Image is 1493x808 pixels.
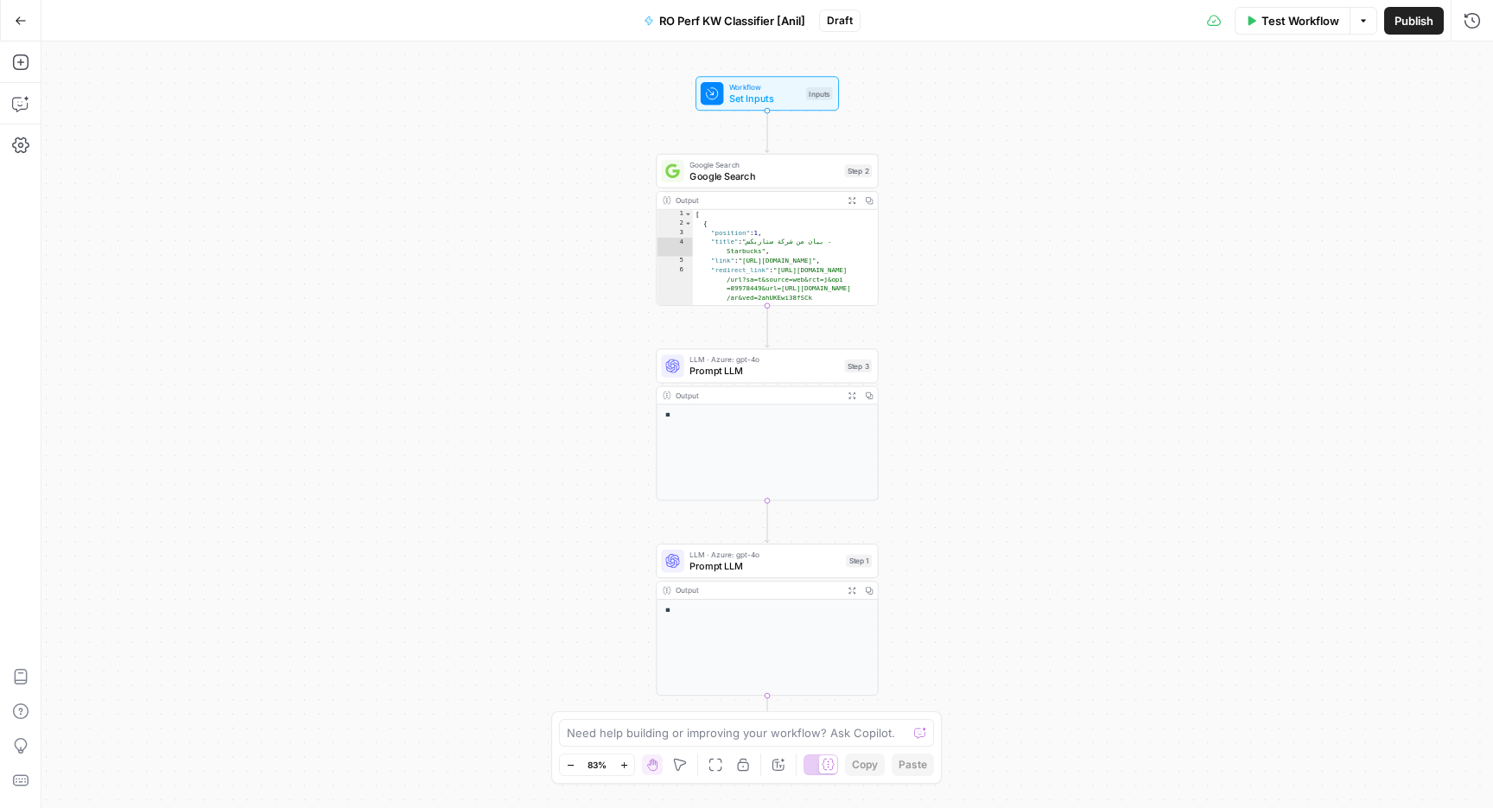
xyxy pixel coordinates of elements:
div: Output [676,584,839,595]
div: 4 [657,238,692,257]
span: Set Inputs [729,92,800,106]
g: Edge from step_3 to step_1 [766,500,770,542]
span: Google Search [689,169,839,183]
div: 6 [657,265,692,312]
div: Step 3 [845,359,873,372]
g: Edge from start to step_2 [766,111,770,152]
div: LLM · Azure: gpt-4oPrompt LLMStep 1Output** [656,544,878,696]
div: 1 [657,210,692,219]
span: Prompt LLM [689,364,839,379]
div: Output [676,194,839,206]
span: Prompt LLM [689,559,840,574]
button: Publish [1384,7,1444,35]
span: LLM · Azure: gpt-4o [689,549,840,560]
button: Copy [845,754,885,776]
span: Toggle code folding, rows 1 through 121 [684,210,692,219]
g: Edge from step_2 to step_3 [766,306,770,347]
span: RO Perf KW Classifier [Anil] [659,12,805,29]
div: Google SearchGoogle SearchStep 2Output[ { "position":1, "title":"بيان من شركة ستاربكس - Starbucks... [656,154,878,306]
div: Step 1 [846,555,872,568]
div: WorkflowSet InputsInputs [656,76,878,111]
span: Publish [1395,12,1433,29]
span: LLM · Azure: gpt-4o [689,353,839,365]
button: RO Perf KW Classifier [Anil] [633,7,816,35]
span: Toggle code folding, rows 2 through 44 [684,219,692,228]
div: LLM · Azure: gpt-4oPrompt LLMStep 3Output** [656,349,878,501]
div: 2 [657,219,692,228]
span: Paste [899,757,927,773]
div: 3 [657,228,692,238]
span: Copy [852,757,878,773]
span: 83% [588,758,607,772]
div: Step 2 [845,164,873,177]
span: Test Workflow [1261,12,1339,29]
button: Test Workflow [1235,7,1350,35]
div: Output [676,390,839,401]
div: 5 [657,257,692,266]
div: Inputs [806,87,833,100]
span: Google Search [689,159,839,170]
span: Workflow [729,81,800,92]
span: Draft [827,13,853,29]
button: Paste [892,754,934,776]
